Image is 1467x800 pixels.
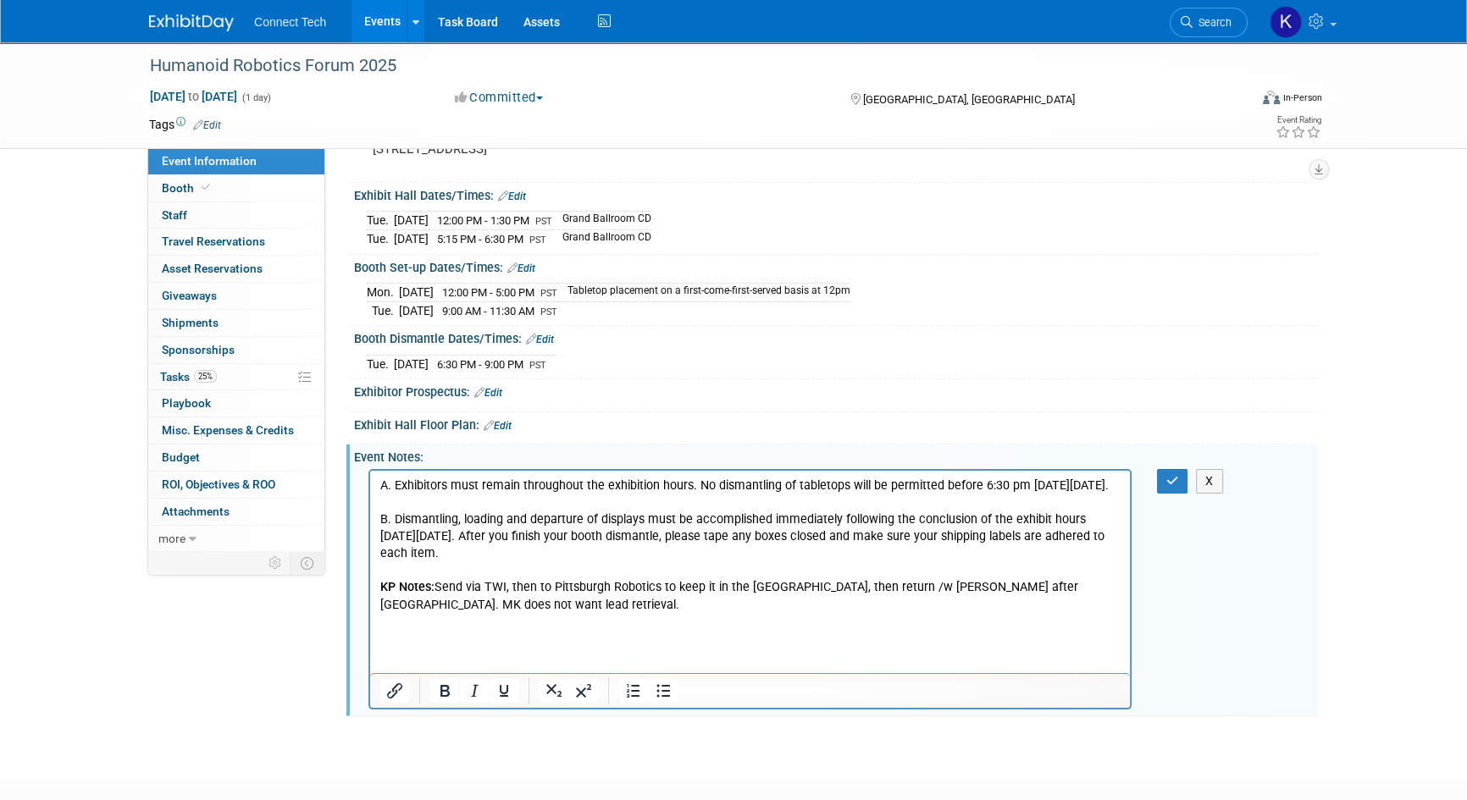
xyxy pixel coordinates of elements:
span: Giveaways [162,289,217,302]
td: Tags [149,116,221,133]
span: Shipments [162,316,219,329]
span: 6:30 PM - 9:00 PM [437,358,523,371]
div: Event Notes: [354,444,1318,466]
td: Grand Ballroom CD [552,212,651,230]
a: Attachments [148,499,324,525]
a: Tasks25% [148,364,324,390]
td: Tabletop placement on a first-come-first-served basis at 12pm [557,284,850,302]
td: Mon. [367,284,399,302]
button: Bold [430,679,459,703]
span: Asset Reservations [162,262,263,275]
span: Playbook [162,396,211,410]
div: Booth Set-up Dates/Times: [354,255,1318,277]
span: Booth [162,181,213,195]
td: Tue. [367,301,399,319]
span: Search [1193,16,1232,29]
button: Committed [449,89,550,107]
button: X [1196,469,1223,494]
div: In-Person [1282,91,1322,104]
span: ROI, Objectives & ROO [162,477,275,491]
span: [GEOGRAPHIC_DATA], [GEOGRAPHIC_DATA] [862,93,1074,106]
i: Booth reservation complete [202,183,210,192]
a: Giveaways [148,283,324,309]
a: Edit [526,334,554,345]
a: Edit [498,190,526,202]
div: Event Format [1148,88,1322,113]
span: PST [535,216,552,227]
span: (1 day) [241,92,271,103]
a: Event Information [148,148,324,174]
span: Misc. Expenses & Credits [162,423,294,437]
div: Event Rating [1276,116,1321,124]
a: ROI, Objectives & ROO [148,472,324,498]
td: [DATE] [399,284,434,302]
span: PST [540,288,557,299]
button: Superscript [569,679,598,703]
div: Exhibitor Prospectus: [354,379,1318,401]
td: [DATE] [399,301,434,319]
a: Travel Reservations [148,229,324,255]
div: Exhibit Hall Dates/Times: [354,183,1318,205]
span: PST [529,234,546,246]
button: Numbered list [619,679,648,703]
span: to [185,90,202,103]
span: more [158,532,185,545]
button: Italic [460,679,489,703]
a: Shipments [148,310,324,336]
td: [DATE] [394,212,429,230]
span: Travel Reservations [162,234,265,248]
span: Event Information [162,154,257,168]
a: Misc. Expenses & Credits [148,417,324,444]
td: [DATE] [394,355,429,372]
td: Tue. [367,230,394,248]
span: 12:00 PM - 1:30 PM [437,214,529,227]
a: Staff [148,202,324,229]
span: Attachments [162,505,230,518]
a: Booth [148,175,324,201]
span: [DATE] [DATE] [149,89,238,104]
img: Kara Price [1270,6,1302,38]
a: Edit [474,387,502,399]
a: Edit [193,119,221,131]
td: Grand Ballroom CD [552,230,651,248]
button: Bullet list [649,679,678,703]
img: Format-Inperson.png [1263,91,1280,104]
span: 5:15 PM - 6:30 PM [437,233,523,246]
a: more [148,526,324,552]
td: Toggle Event Tabs [291,552,325,574]
span: Budget [162,450,200,464]
td: [DATE] [394,230,429,248]
a: Asset Reservations [148,256,324,282]
td: Tue. [367,355,394,372]
div: Booth Dismantle Dates/Times: [354,326,1318,348]
span: Tasks [160,370,217,383]
a: Search [1170,8,1248,37]
img: ExhibitDay [149,14,234,31]
span: 25% [194,370,217,383]
div: Exhibit Hall Floor Plan: [354,412,1318,434]
button: Insert/edit link [380,679,409,703]
a: Sponsorships [148,337,324,363]
span: Sponsorships [162,343,235,356]
iframe: Rich Text Area [370,471,1130,673]
a: Playbook [148,390,324,417]
td: Personalize Event Tab Strip [261,552,291,574]
button: Subscript [540,679,568,703]
a: Budget [148,444,324,471]
a: Edit [507,262,535,274]
div: Humanoid Robotics Forum 2025 [144,51,1222,81]
span: Connect Tech [254,15,326,29]
span: 9:00 AM - 11:30 AM [442,305,534,317]
span: PST [540,306,557,317]
button: Underline [490,679,518,703]
span: 12:00 PM - 5:00 PM [442,286,534,299]
span: Staff [162,208,187,222]
span: PST [529,360,546,371]
td: Tue. [367,212,394,230]
a: Edit [484,420,512,432]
